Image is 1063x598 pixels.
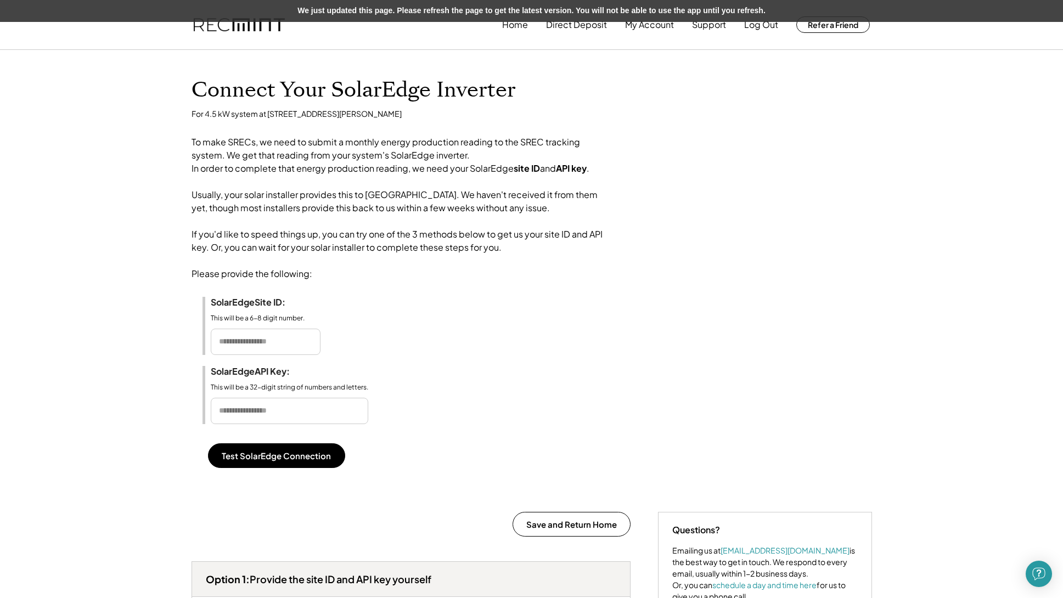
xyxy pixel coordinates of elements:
strong: Site ID [255,296,282,308]
a: schedule a day and time here [712,580,817,590]
a: [EMAIL_ADDRESS][DOMAIN_NAME] [721,545,850,555]
div: SolarEdge : [211,297,320,308]
button: Home [502,14,528,36]
strong: Option 1: [206,573,250,585]
h3: Provide the site ID and API key yourself [206,573,431,585]
div: SolarEdge : [211,366,320,377]
h1: Connect Your SolarEdge Inverter [192,77,516,103]
div: To make SRECs, we need to submit a monthly energy production reading to the SREC tracking system.... [192,136,603,291]
div: This will be a 6-8 digit number. [211,314,320,323]
button: Log Out [744,14,778,36]
button: Support [692,14,726,36]
button: Test SolarEdge Connection [208,443,345,468]
div: For 4.5 kW system at [STREET_ADDRESS][PERSON_NAME] [192,109,402,120]
div: Open Intercom Messenger [1026,561,1052,587]
img: recmint-logotype%403x.png [194,18,285,32]
strong: API key [556,162,587,174]
strong: site ID [514,162,540,174]
button: Refer a Friend [796,16,870,33]
button: My Account [625,14,674,36]
button: Direct Deposit [546,14,607,36]
button: Save and Return Home [513,512,631,537]
div: Questions? [672,523,720,537]
div: This will be a 32-digit string of numbers and letters. [211,383,368,392]
strong: API Key [255,365,286,377]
